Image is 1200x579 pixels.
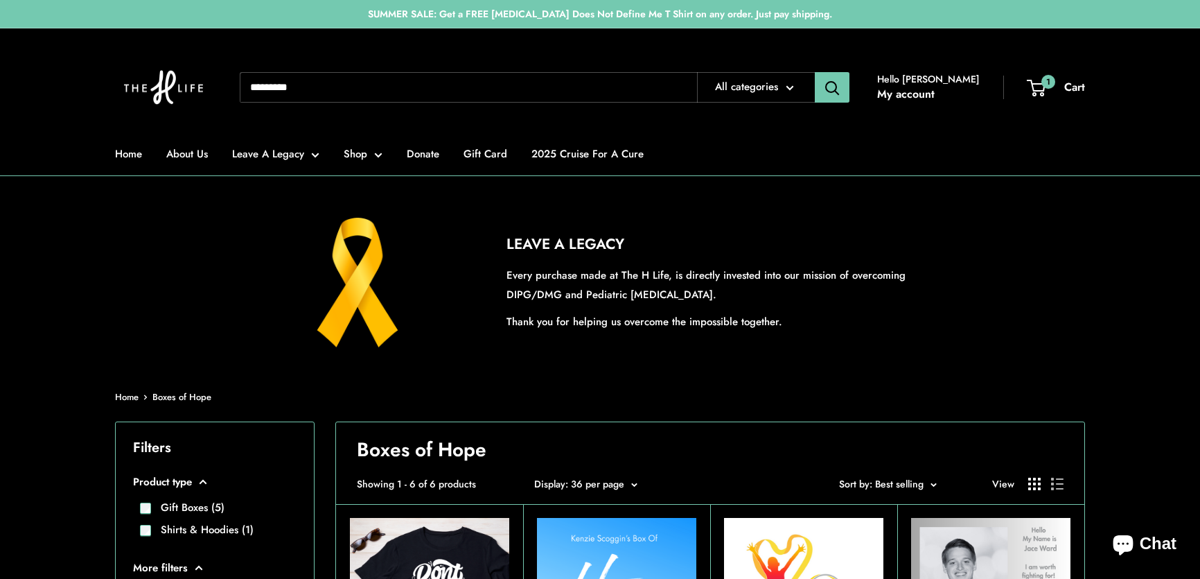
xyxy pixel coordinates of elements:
[839,475,937,493] button: Sort by: Best selling
[1028,478,1041,490] button: Display products as grid
[839,477,924,491] span: Sort by: Best selling
[992,475,1014,493] span: View
[1064,79,1085,95] span: Cart
[115,389,211,406] nav: Breadcrumb
[166,144,208,164] a: About Us
[357,475,476,493] span: Showing 1 - 6 of 6 products
[877,84,935,105] a: My account
[1051,478,1064,490] button: Display products as list
[1028,77,1085,98] a: 1 Cart
[115,390,139,404] a: Home
[877,70,980,88] span: Hello [PERSON_NAME]
[133,472,297,492] button: Product type
[151,522,254,538] label: Shirts & Hoodies (1)
[464,144,507,164] a: Gift Card
[1100,523,1189,568] inbox-online-store-chat: Shopify online store chat
[506,312,939,331] p: Thank you for helping us overcome the impossible together.
[357,436,1064,464] h1: Boxes of Hope
[815,72,849,103] button: Search
[232,144,319,164] a: Leave A Legacy
[1041,74,1055,88] span: 1
[151,500,224,516] label: Gift Boxes (5)
[344,144,382,164] a: Shop
[240,72,697,103] input: Search...
[407,144,439,164] a: Donate
[115,144,142,164] a: Home
[115,42,212,132] img: The H Life
[152,390,211,404] a: Boxes of Hope
[534,475,637,493] button: Display: 36 per page
[133,558,297,578] button: More filters
[506,234,939,256] h2: LEAVE A LEGACY
[506,266,939,304] p: Every purchase made at The H Life, is directly invested into our mission of overcoming DIPG/DMG a...
[133,435,297,460] p: Filters
[534,477,624,491] span: Display: 36 per page
[531,144,644,164] a: 2025 Cruise For A Cure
